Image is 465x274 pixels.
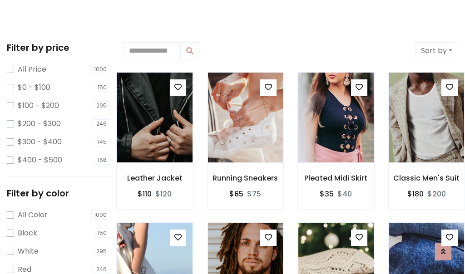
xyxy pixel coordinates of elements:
[94,265,109,274] span: 246
[95,229,109,238] span: 150
[91,210,109,220] span: 1000
[94,119,109,128] span: 246
[298,174,374,182] h6: Pleated Midi Skirt
[117,174,193,182] h6: Leather Jacket
[337,189,352,199] del: $40
[94,247,109,256] span: 295
[18,228,37,239] label: Black
[18,155,62,166] label: $400 - $500
[407,190,424,198] h6: $180
[18,64,46,75] label: All Price
[95,83,109,92] span: 150
[18,118,61,129] label: $200 - $300
[18,137,62,147] label: $300 - $400
[389,174,465,182] h6: Classic Men's Suit
[155,189,172,199] del: $120
[138,190,152,198] h6: $110
[247,189,261,199] del: $75
[229,190,243,198] h6: $65
[95,137,109,147] span: 145
[208,174,284,182] h6: Running Sneakers
[427,189,446,199] del: $200
[91,65,109,74] span: 1000
[320,190,334,198] h6: $35
[94,101,109,110] span: 295
[7,188,109,199] h5: Filter by color
[415,42,458,59] button: Sort by
[18,100,59,111] label: $100 - $200
[7,42,109,53] h5: Filter by price
[95,156,109,165] span: 168
[18,210,48,220] label: All Color
[18,246,39,257] label: White
[18,82,50,93] label: $0 - $100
